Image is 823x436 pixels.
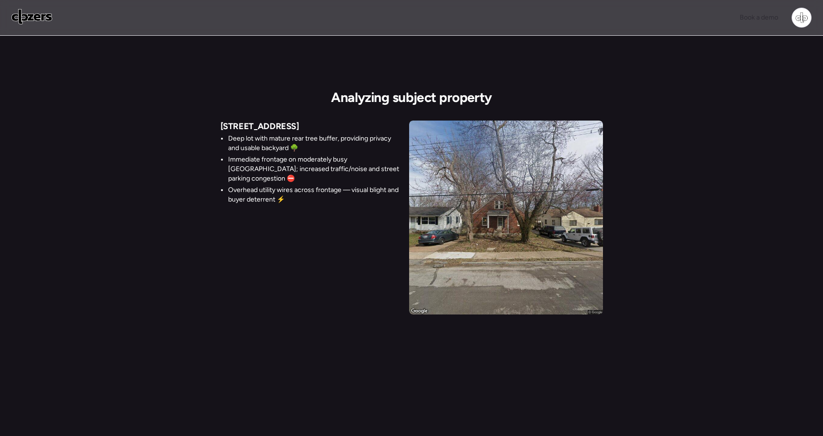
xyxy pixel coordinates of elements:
[11,9,52,24] img: Logo
[221,121,299,132] span: [STREET_ADDRESS]
[331,89,492,105] h2: Analyzing subject property
[228,185,401,204] li: Overhead utility wires across frontage — visual blight and buyer deterrent ⚡️
[409,121,603,314] img: 2412 Wallis Ave
[228,134,401,153] li: Deep lot with mature rear tree buffer, providing privacy and usable backyard 🌳
[228,155,401,183] li: Immediate frontage on moderately busy [GEOGRAPHIC_DATA]; increased traffic/noise and street parki...
[740,13,778,21] span: Book a demo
